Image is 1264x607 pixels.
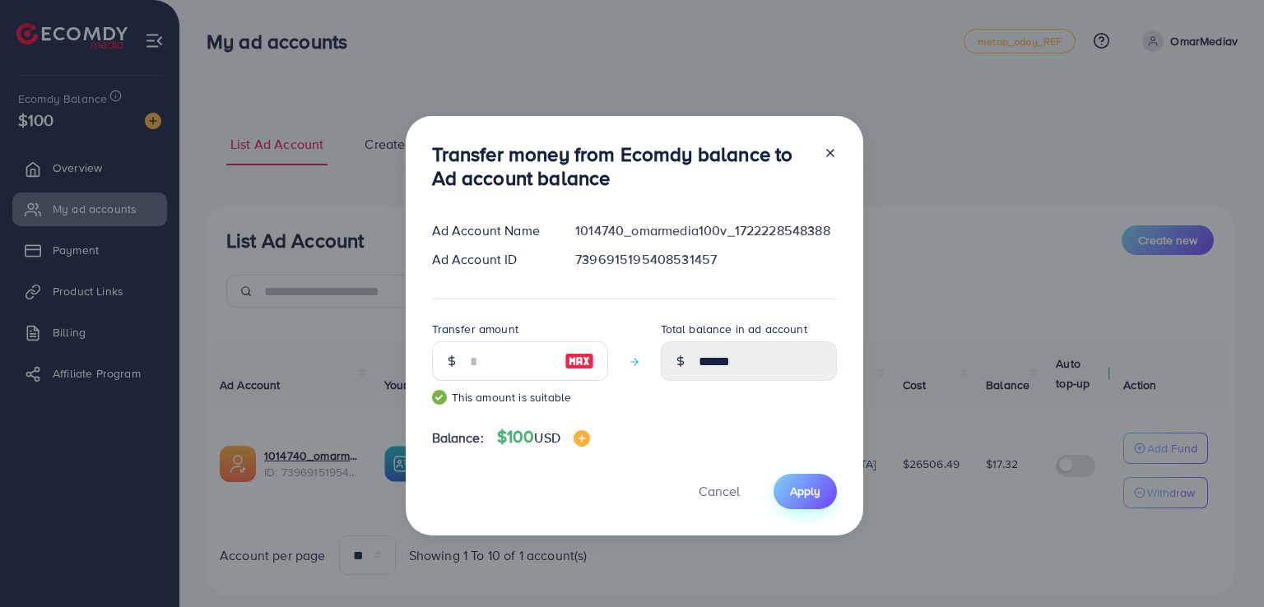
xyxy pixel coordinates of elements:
[534,429,560,447] span: USD
[419,250,563,269] div: Ad Account ID
[1194,533,1252,595] iframe: Chat
[565,351,594,371] img: image
[432,389,608,405] small: This amount is suitable
[432,142,811,190] h3: Transfer money from Ecomdy balance to Ad account balance
[699,482,740,500] span: Cancel
[562,250,849,269] div: 7396915195408531457
[497,427,590,447] h4: $100
[661,321,807,337] label: Total balance in ad account
[432,429,484,447] span: Balance:
[574,430,590,447] img: image
[432,321,518,337] label: Transfer amount
[432,390,447,405] img: guide
[562,221,849,240] div: 1014740_omarmedia100v_1722228548388
[678,474,760,509] button: Cancel
[790,483,820,499] span: Apply
[774,474,837,509] button: Apply
[419,221,563,240] div: Ad Account Name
